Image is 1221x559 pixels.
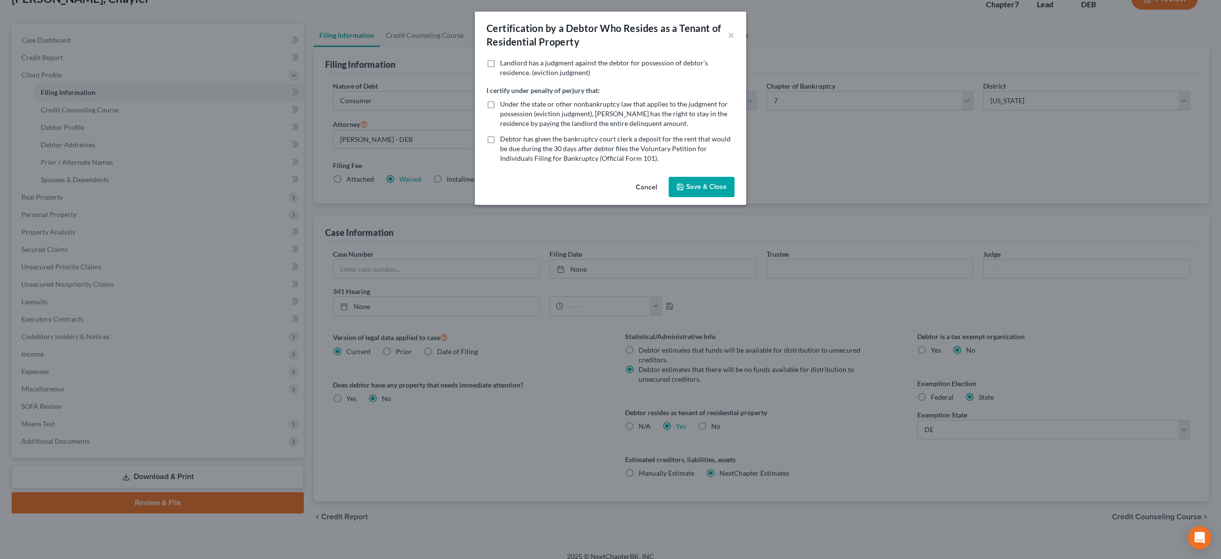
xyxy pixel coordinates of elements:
span: Under the state or other nonbankruptcy law that applies to the judgment for possession (eviction ... [500,100,728,127]
button: Save & Close [669,177,735,197]
button: × [728,29,735,41]
button: Cancel [628,178,665,197]
div: Certification by a Debtor Who Resides as a Tenant of Residential Property [486,21,728,48]
div: Open Intercom Messenger [1188,526,1211,549]
span: Debtor has given the bankruptcy court clerk a deposit for the rent that would be due during the 3... [500,135,731,162]
label: I certify under penalty of perjury that: [486,85,600,95]
span: Landlord has a judgment against the debtor for possession of debtor’s residence. (eviction judgment) [500,59,708,77]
